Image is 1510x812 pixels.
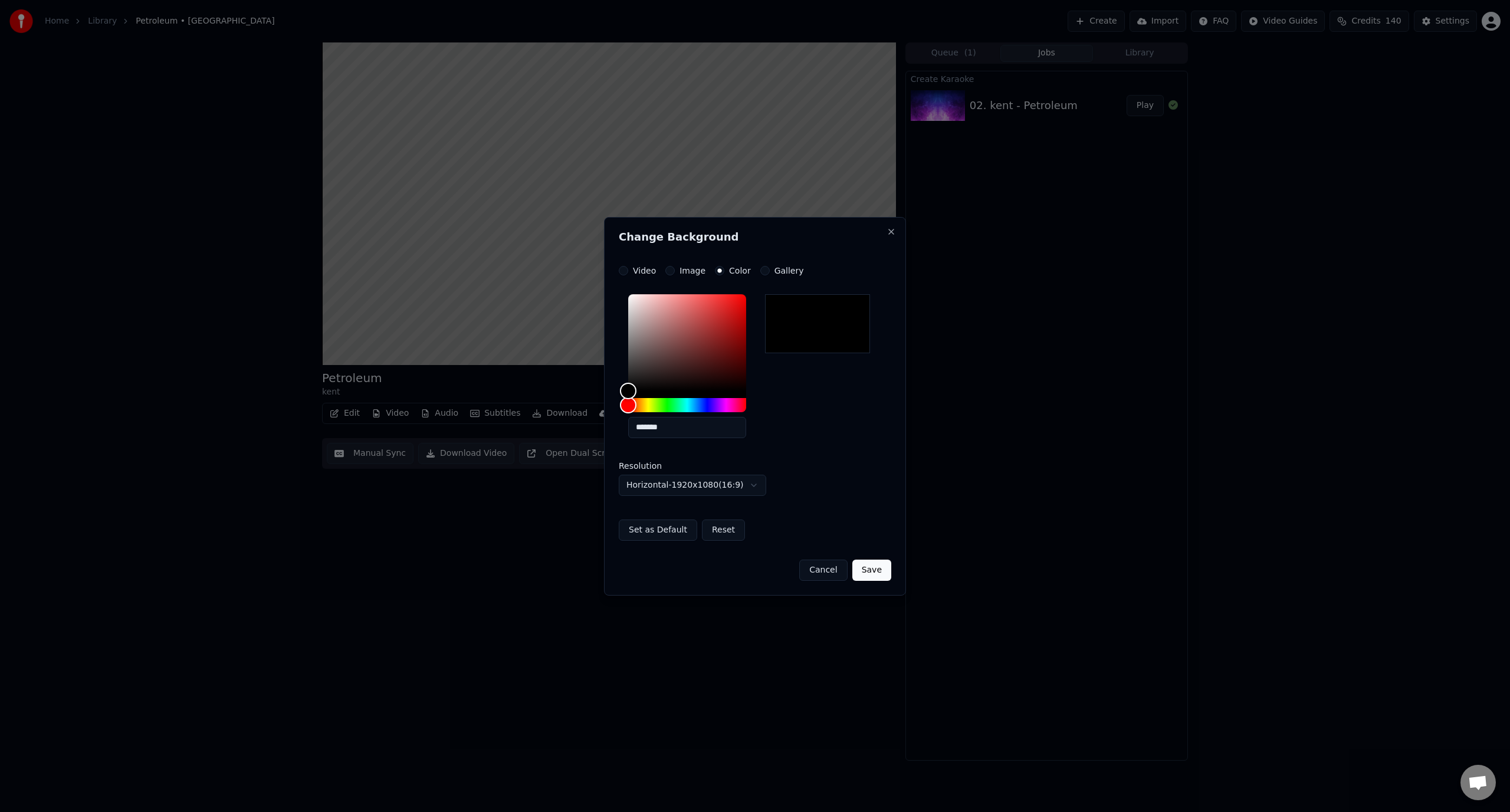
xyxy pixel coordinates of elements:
[628,294,746,391] div: Color
[619,462,737,470] label: Resolution
[729,267,751,275] label: Color
[633,267,656,275] label: Video
[628,398,746,412] div: Hue
[702,520,745,541] button: Reset
[679,267,705,275] label: Image
[774,267,804,275] label: Gallery
[619,232,891,242] h2: Change Background
[799,560,847,581] button: Cancel
[852,560,891,581] button: Save
[619,520,697,541] button: Set as Default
